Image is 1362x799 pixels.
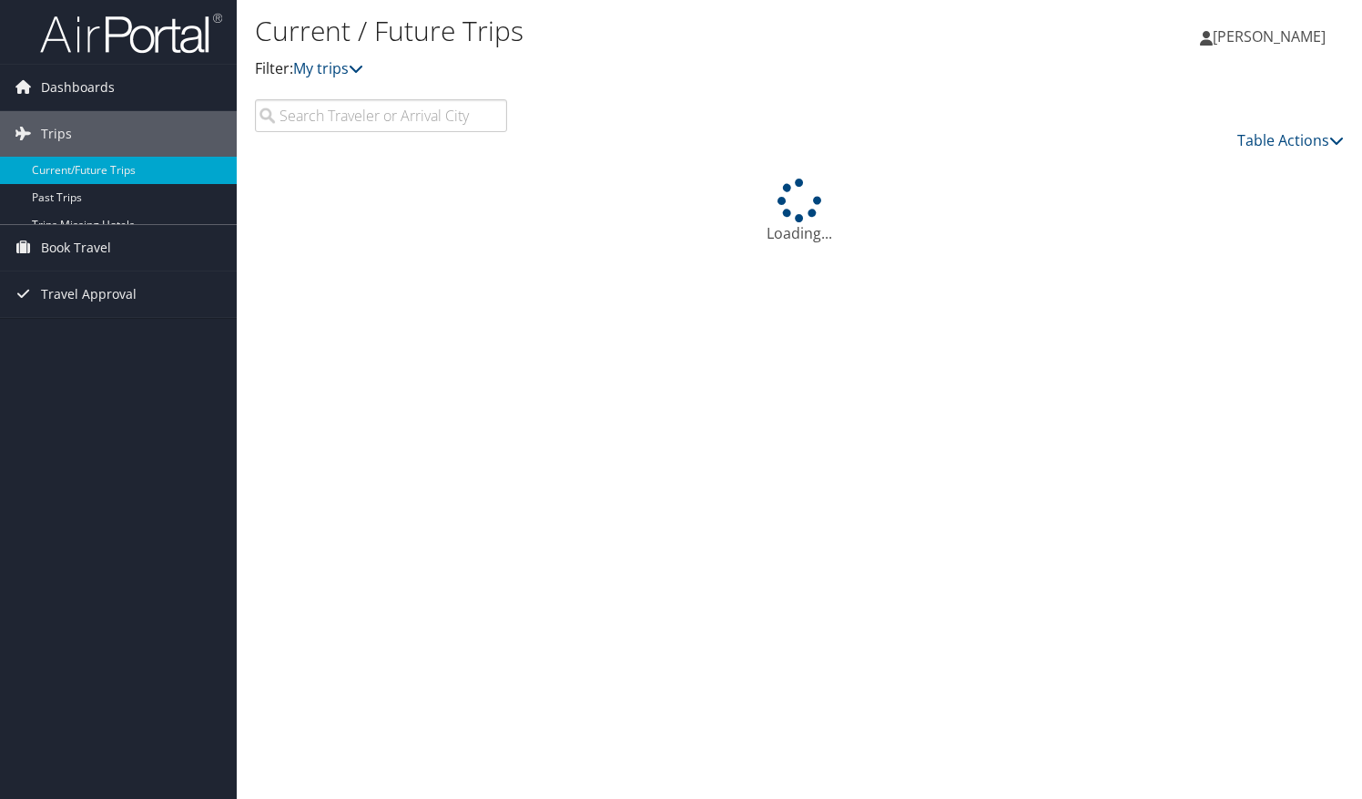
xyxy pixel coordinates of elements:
span: Book Travel [41,225,111,271]
img: airportal-logo.png [40,12,222,55]
span: Trips [41,111,72,157]
a: [PERSON_NAME] [1200,9,1344,64]
p: Filter: [255,57,981,81]
span: [PERSON_NAME] [1213,26,1326,46]
h1: Current / Future Trips [255,12,981,50]
a: My trips [293,58,363,78]
div: Loading... [255,179,1344,244]
span: Travel Approval [41,271,137,317]
a: Table Actions [1237,130,1344,150]
span: Dashboards [41,65,115,110]
input: Search Traveler or Arrival City [255,99,507,132]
